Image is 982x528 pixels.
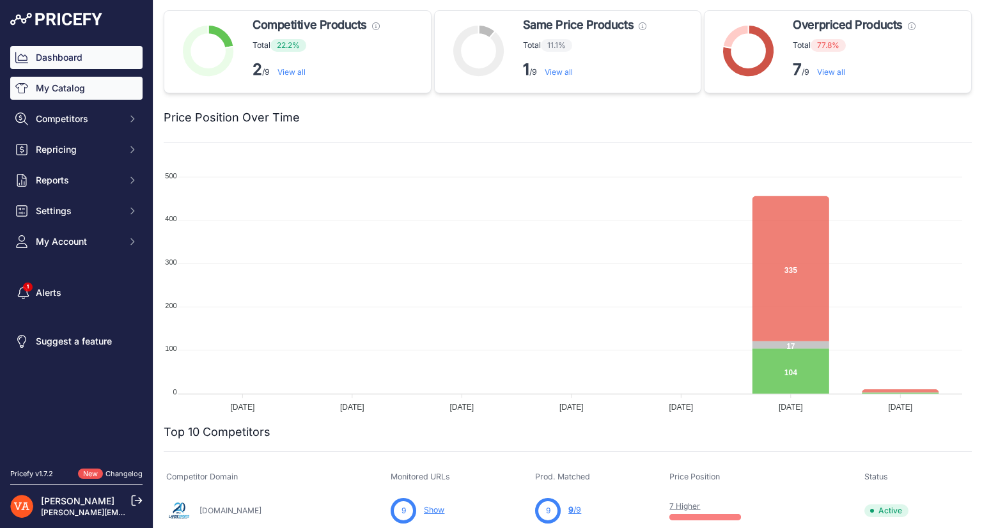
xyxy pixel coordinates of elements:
[779,403,803,412] tspan: [DATE]
[523,59,646,80] p: /9
[36,174,120,187] span: Reports
[523,16,634,34] span: Same Price Products
[36,113,120,125] span: Competitors
[36,205,120,217] span: Settings
[669,472,720,481] span: Price Position
[165,302,176,309] tspan: 200
[449,403,474,412] tspan: [DATE]
[523,60,529,79] strong: 1
[165,215,176,222] tspan: 400
[523,39,646,52] p: Total
[10,46,143,453] nav: Sidebar
[253,60,262,79] strong: 2
[10,107,143,130] button: Competitors
[36,235,120,248] span: My Account
[793,39,915,52] p: Total
[41,508,301,517] a: [PERSON_NAME][EMAIL_ADDRESS][PERSON_NAME][DOMAIN_NAME]
[10,77,143,100] a: My Catalog
[253,59,380,80] p: /9
[424,505,444,515] a: Show
[105,469,143,478] a: Changelog
[230,403,254,412] tspan: [DATE]
[541,39,572,52] span: 11.1%
[199,506,261,515] a: [DOMAIN_NAME]
[391,472,450,481] span: Monitored URLs
[277,67,306,77] a: View all
[270,39,306,52] span: 22.2%
[253,39,380,52] p: Total
[10,169,143,192] button: Reports
[793,59,915,80] p: /9
[166,472,238,481] span: Competitor Domain
[535,472,590,481] span: Prod. Matched
[811,39,846,52] span: 77.8%
[78,469,103,479] span: New
[669,403,693,412] tspan: [DATE]
[568,505,581,515] a: 9/9
[10,469,53,479] div: Pricefy v1.7.2
[165,172,176,180] tspan: 500
[669,501,700,511] a: 7 Higher
[41,495,114,506] a: [PERSON_NAME]
[10,199,143,222] button: Settings
[164,109,300,127] h2: Price Position Over Time
[36,143,120,156] span: Repricing
[253,16,367,34] span: Competitive Products
[10,138,143,161] button: Repricing
[173,388,177,396] tspan: 0
[401,505,406,516] span: 9
[546,505,550,516] span: 9
[793,16,902,34] span: Overpriced Products
[164,423,270,441] h2: Top 10 Competitors
[559,403,584,412] tspan: [DATE]
[888,403,912,412] tspan: [DATE]
[10,230,143,253] button: My Account
[864,504,908,517] span: Active
[10,330,143,353] a: Suggest a feature
[165,258,176,266] tspan: 300
[864,472,888,481] span: Status
[10,13,102,26] img: Pricefy Logo
[568,505,573,515] span: 9
[793,60,802,79] strong: 7
[340,403,364,412] tspan: [DATE]
[165,345,176,352] tspan: 100
[10,281,143,304] a: Alerts
[10,46,143,69] a: Dashboard
[545,67,573,77] a: View all
[817,67,845,77] a: View all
